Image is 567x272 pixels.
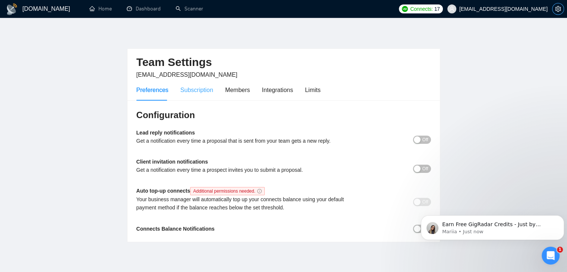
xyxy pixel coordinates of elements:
div: Preferences [136,85,168,95]
span: [EMAIL_ADDRESS][DOMAIN_NAME] [136,72,237,78]
iframe: Intercom notifications message [418,200,567,252]
b: Client invitation notifications [136,159,208,165]
span: user [449,6,454,12]
a: setting [552,6,564,12]
b: Auto top-up connects [136,188,268,194]
b: Connects Balance Notifications [136,226,215,232]
span: Off [422,198,428,206]
div: Integrations [262,85,293,95]
b: Lead reply notifications [136,130,195,136]
a: searchScanner [176,6,203,12]
img: upwork-logo.png [402,6,408,12]
span: Off [422,165,428,173]
div: Your business manager will automatically top up your connects balance using your default payment ... [136,195,357,212]
button: setting [552,3,564,15]
span: info-circle [257,189,262,193]
span: setting [552,6,564,12]
span: 1 [557,247,563,253]
div: Subscription [180,85,213,95]
span: Connects: [410,5,432,13]
img: logo [6,3,18,15]
a: homeHome [89,6,112,12]
h2: Team Settings [136,55,431,70]
span: Additional permissions needed. [190,187,265,195]
div: Members [225,85,250,95]
span: Off [422,136,428,144]
a: dashboardDashboard [127,6,161,12]
iframe: Intercom live chat [542,247,560,265]
div: Limits [305,85,321,95]
span: 17 [434,5,440,13]
div: Get a notification every time a prospect invites you to submit a proposal. [136,166,357,174]
div: Get a notification every time a proposal that is sent from your team gets a new reply. [136,137,357,145]
h3: Configuration [136,109,431,121]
